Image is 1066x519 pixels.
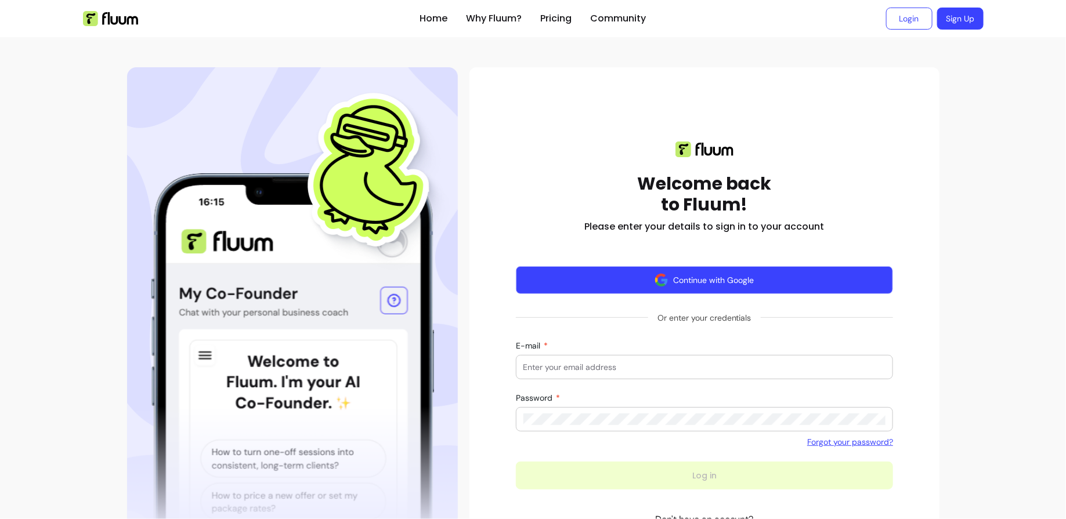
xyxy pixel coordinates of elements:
img: avatar [655,273,668,287]
span: E-mail [516,340,543,351]
img: Fluum logo [675,141,733,157]
h2: Please enter your details to sign in to your account [584,220,824,234]
input: E-mail [523,361,886,373]
input: Password [523,413,886,425]
h1: Welcome back to Fluum! [637,173,772,215]
span: Or enter your credentials [648,307,761,328]
a: Forgot your password? [807,436,893,448]
a: Community [591,12,646,26]
img: Fluum Logo [83,11,138,26]
a: Why Fluum? [467,12,522,26]
a: Pricing [541,12,572,26]
a: Home [420,12,448,26]
a: Sign Up [937,8,984,30]
a: Login [886,8,933,30]
span: Password [516,393,555,403]
button: Continue with Google [516,266,894,294]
